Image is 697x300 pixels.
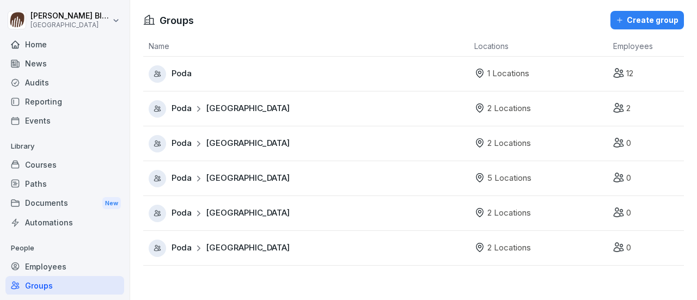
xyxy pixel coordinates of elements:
[626,137,631,150] p: 0
[487,207,531,219] p: 2 Locations
[5,276,124,295] a: Groups
[149,170,469,187] a: Poda[GEOGRAPHIC_DATA]
[102,197,121,210] div: New
[172,137,192,150] span: Poda
[5,240,124,257] p: People
[608,36,684,57] th: Employees
[149,205,469,222] a: Poda[GEOGRAPHIC_DATA]
[626,68,633,80] p: 12
[5,92,124,111] a: Reporting
[149,135,469,152] a: Poda[GEOGRAPHIC_DATA]
[626,102,631,115] p: 2
[30,21,110,29] p: [GEOGRAPHIC_DATA]
[206,137,290,150] span: [GEOGRAPHIC_DATA]
[206,102,290,115] span: [GEOGRAPHIC_DATA]
[172,242,192,254] span: Poda
[487,68,529,80] p: 1 Locations
[487,172,531,185] p: 5 Locations
[149,240,469,257] a: Poda[GEOGRAPHIC_DATA]
[5,174,124,193] a: Paths
[626,242,631,254] p: 0
[5,155,124,174] a: Courses
[172,68,192,80] span: Poda
[172,102,192,115] span: Poda
[5,213,124,232] a: Automations
[626,207,631,219] p: 0
[616,14,678,26] div: Create group
[469,36,608,57] th: Locations
[487,102,531,115] p: 2 Locations
[149,100,469,118] a: Poda[GEOGRAPHIC_DATA]
[172,172,192,185] span: Poda
[160,13,194,28] h1: Groups
[5,257,124,276] a: Employees
[5,111,124,130] a: Events
[172,207,192,219] span: Poda
[487,137,531,150] p: 2 Locations
[626,172,631,185] p: 0
[5,35,124,54] a: Home
[5,193,124,213] div: Documents
[206,242,290,254] span: [GEOGRAPHIC_DATA]
[149,65,469,83] a: Poda
[30,11,110,21] p: [PERSON_NAME] Blaak
[206,207,290,219] span: [GEOGRAPHIC_DATA]
[487,242,531,254] p: 2 Locations
[5,73,124,92] a: Audits
[143,36,469,57] th: Name
[206,172,290,185] span: [GEOGRAPHIC_DATA]
[5,138,124,155] p: Library
[5,193,124,213] a: DocumentsNew
[610,11,684,29] button: Create group
[5,54,124,73] a: News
